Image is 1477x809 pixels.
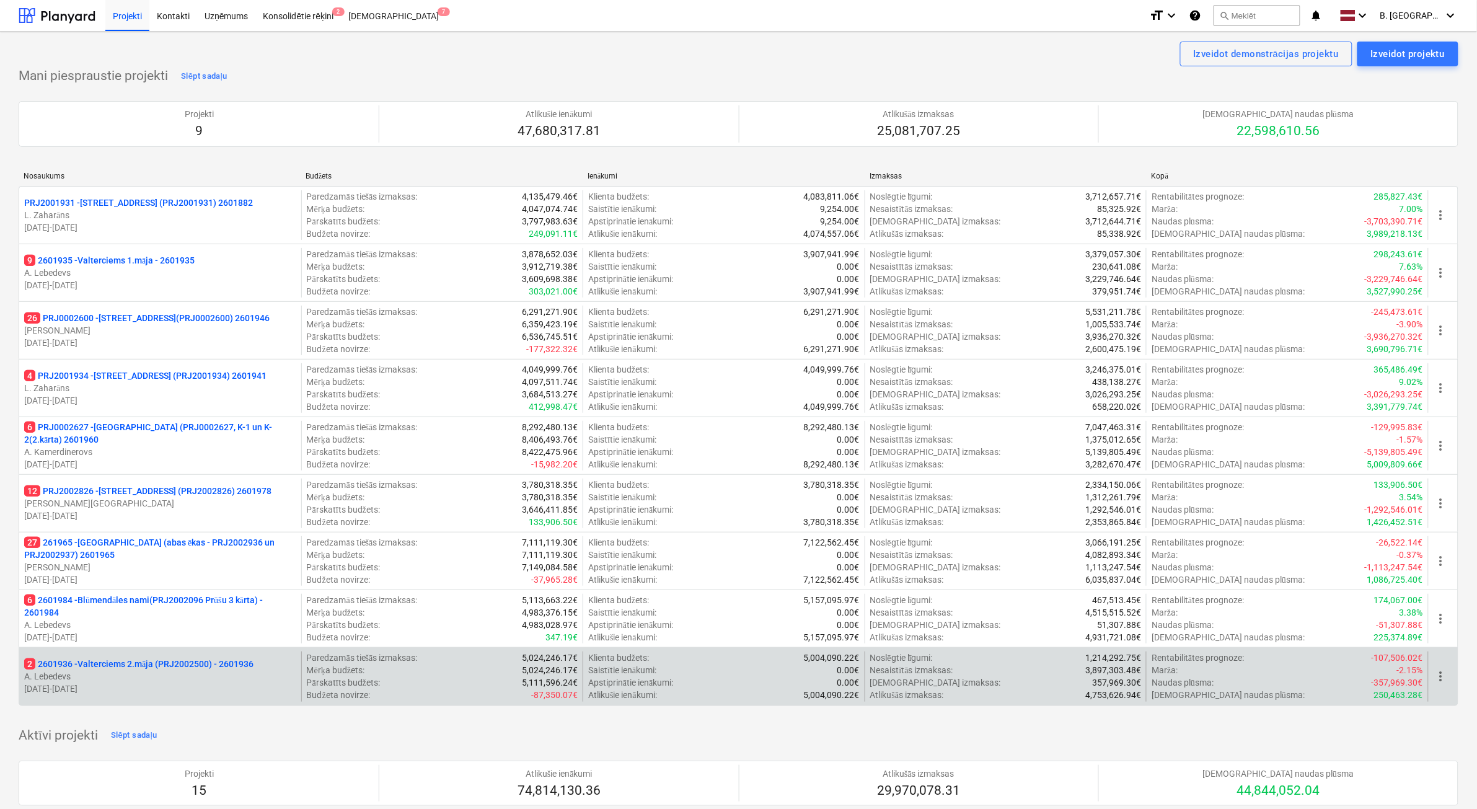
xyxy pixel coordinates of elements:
p: 303,021.00€ [529,285,578,298]
p: Marža : [1152,549,1178,561]
p: Atlikušie ienākumi : [588,400,657,413]
p: 8,292,480.13€ [522,421,578,433]
p: 3,684,513.27€ [522,388,578,400]
p: 3,878,652.03€ [522,248,578,260]
p: 3,026,293.25€ [1085,388,1141,400]
p: 3,379,057.30€ [1085,248,1141,260]
span: 12 [24,485,40,497]
p: 3,646,411.85€ [522,503,578,516]
p: Saistītie ienākumi : [588,203,656,215]
p: 4,049,999.76€ [522,363,578,376]
p: 9,254.00€ [821,215,860,228]
p: 5,139,805.49€ [1085,446,1141,458]
p: L. Zaharāns [24,382,296,394]
p: 3,609,698.38€ [522,273,578,285]
p: -1,292,546.01€ [1365,503,1423,516]
div: 4PRJ2001934 -[STREET_ADDRESS] (PRJ2001934) 2601941L. Zaharāns[DATE]-[DATE] [24,369,296,407]
div: Kopā [1152,172,1424,181]
p: 379,951.74€ [1092,285,1141,298]
p: 9,254.00€ [821,203,860,215]
p: Rentabilitātes prognoze : [1152,479,1244,491]
p: 6,291,271.90€ [804,343,860,355]
div: 27261965 -[GEOGRAPHIC_DATA] (abas ēkas - PRJ2002936 un PRJ2002937) 2601965[PERSON_NAME][DATE]-[DATE] [24,536,296,586]
p: [DEMOGRAPHIC_DATA] izmaksas : [870,330,1001,343]
p: Klienta budžets : [588,536,649,549]
p: Naudas plūsma : [1152,446,1214,458]
div: Budžets [306,172,578,181]
p: 8,292,480.13€ [804,421,860,433]
p: 4,135,479.46€ [522,190,578,203]
p: Marža : [1152,203,1178,215]
p: 2,600,475.19€ [1085,343,1141,355]
p: 5,531,211.78€ [1085,306,1141,318]
p: 2601984 - Blūmendāles nami(PRJ2002096 Prūšu 3 kārta) - 2601984 [24,594,296,619]
p: Pārskatīts budžets : [307,446,380,458]
p: Mērķa budžets : [307,318,364,330]
p: Atlikušie ienākumi : [588,228,657,240]
p: 4,097,511.74€ [522,376,578,388]
p: 6,291,271.90€ [804,306,860,318]
p: Atlikušās izmaksas : [870,516,944,528]
p: Pārskatīts budžets : [307,273,380,285]
p: [DEMOGRAPHIC_DATA] izmaksas : [870,503,1001,516]
p: 412,998.47€ [529,400,578,413]
p: 8,292,480.13€ [804,458,860,471]
i: keyboard_arrow_down [1164,8,1179,23]
p: 7.00% [1400,203,1423,215]
p: 2,334,150.06€ [1085,479,1141,491]
p: Noslēgtie līgumi : [870,421,933,433]
p: Marža : [1152,376,1178,388]
p: [DEMOGRAPHIC_DATA] izmaksas : [870,388,1001,400]
p: -26,522.14€ [1377,536,1423,549]
p: Marža : [1152,491,1178,503]
p: 22,598,610.56 [1202,123,1354,140]
p: [PERSON_NAME] [24,561,296,573]
button: Slēpt sadaļu [108,726,161,746]
p: 0.00€ [837,318,860,330]
p: 3,712,657.71€ [1085,190,1141,203]
p: 3,282,670.47€ [1085,458,1141,471]
div: Izveidot demonstrācijas projektu [1194,46,1339,62]
p: 1,426,452.51€ [1367,516,1423,528]
p: [DATE] - [DATE] [24,394,296,407]
p: Noslēgtie līgumi : [870,536,933,549]
p: Budžeta novirze : [307,228,370,240]
p: [DEMOGRAPHIC_DATA] naudas plūsma : [1152,400,1305,413]
i: keyboard_arrow_down [1444,8,1458,23]
p: 3,780,318.35€ [804,479,860,491]
p: Mērķa budžets : [307,376,364,388]
p: 1,312,261.79€ [1085,491,1141,503]
div: 22601936 -Valterciems 2.māja (PRJ2002500) - 2601936A. Lebedevs[DATE]-[DATE] [24,658,296,695]
p: Nesaistītās izmaksas : [870,433,953,446]
p: [DEMOGRAPHIC_DATA] izmaksas : [870,273,1001,285]
p: -5,139,805.49€ [1365,446,1423,458]
p: Klienta budžets : [588,479,649,491]
p: PRJ0002600 - [STREET_ADDRESS](PRJ0002600) 2601946 [24,312,270,324]
p: 0.00€ [837,549,860,561]
p: 0.00€ [837,388,860,400]
p: Atlikušie ienākumi : [588,285,657,298]
p: Nesaistītās izmaksas : [870,491,953,503]
span: more_vert [1434,323,1448,338]
p: Projekti [185,108,214,120]
p: Budžeta novirze : [307,516,370,528]
p: Klienta budžets : [588,248,649,260]
p: 2601935 - Valterciems 1.māja - 2601935 [24,254,195,267]
p: 25,081,707.25 [877,123,960,140]
span: 27 [24,537,40,548]
p: PRJ2001931 - [STREET_ADDRESS] (PRJ2001931) 2601882 [24,197,253,209]
p: [DEMOGRAPHIC_DATA] naudas plūsma : [1152,516,1305,528]
p: PRJ2002826 - [STREET_ADDRESS] (PRJ2002826) 2601978 [24,485,271,497]
p: 3,712,644.71€ [1085,215,1141,228]
p: -245,473.61€ [1372,306,1423,318]
p: 365,486.49€ [1374,363,1423,376]
p: -1.57% [1397,433,1423,446]
span: 6 [24,595,35,606]
div: 92601935 -Valterciems 1.māja - 2601935A. Lebedevs[DATE]-[DATE] [24,254,296,291]
div: PRJ2001931 -[STREET_ADDRESS] (PRJ2001931) 2601882L. Zaharāns[DATE]-[DATE] [24,197,296,234]
span: 4 [24,370,35,381]
p: Naudas plūsma : [1152,330,1214,343]
p: 7,122,562.45€ [804,536,860,549]
p: 9 [185,123,214,140]
div: 62601984 -Blūmendāles nami(PRJ2002096 Prūšu 3 kārta) - 2601984A. Lebedevs[DATE]-[DATE] [24,594,296,643]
